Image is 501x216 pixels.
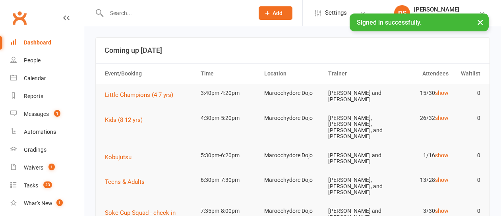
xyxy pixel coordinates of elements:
div: Waivers [24,164,43,171]
td: 5:30pm-6:20pm [197,146,261,165]
a: Automations [10,123,84,141]
td: [PERSON_NAME] and [PERSON_NAME] [325,146,388,171]
div: What's New [24,200,52,206]
td: 1/16 [388,146,452,165]
span: 23 [43,181,52,188]
th: Attendees [388,64,452,84]
a: Tasks 23 [10,177,84,195]
th: Waitlist [452,64,484,84]
th: Trainer [325,64,388,84]
td: 3:40pm-4:20pm [197,84,261,102]
div: Gradings [24,147,46,153]
td: 0 [452,84,484,102]
div: People [24,57,41,64]
td: Maroochydore Dojo [261,171,324,189]
div: [PERSON_NAME] [414,6,470,13]
span: 1 [56,199,63,206]
div: Automations [24,129,56,135]
td: 0 [452,171,484,189]
span: Signed in successfully. [357,19,422,26]
td: 26/32 [388,109,452,127]
td: [PERSON_NAME], [PERSON_NAME], and [PERSON_NAME] [325,171,388,202]
span: Add [273,10,282,16]
td: 13/28 [388,171,452,189]
a: What's New1 [10,195,84,212]
span: Little Champions (4-7 yrs) [105,91,173,98]
td: Maroochydore Dojo [261,146,324,165]
th: Time [197,64,261,84]
a: Reports [10,87,84,105]
a: show [435,177,449,183]
th: Location [261,64,324,84]
a: show [435,90,449,96]
a: Messages 1 [10,105,84,123]
div: Calendar [24,75,46,81]
div: Sunshine Coast Karate [414,13,470,20]
a: Dashboard [10,34,84,52]
button: Kobujutsu [105,152,137,162]
td: 6:30pm-7:30pm [197,171,261,189]
td: 15/30 [388,84,452,102]
input: Search... [104,8,248,19]
a: show [435,208,449,214]
td: Maroochydore Dojo [261,84,324,102]
th: Event/Booking [101,64,197,84]
div: Tasks [24,182,38,189]
a: People [10,52,84,69]
div: Dashboard [24,39,51,46]
span: 1 [48,164,55,170]
a: show [435,115,449,121]
td: 0 [452,146,484,165]
span: Teens & Adults [105,178,145,185]
h3: Coming up [DATE] [104,46,481,54]
a: Calendar [10,69,84,87]
a: Clubworx [10,8,29,28]
span: 1 [54,110,60,117]
button: Teens & Adults [105,177,150,187]
span: Settings [325,4,347,22]
div: DS [394,5,410,21]
button: × [473,13,487,31]
button: Kids (8-12 yrs) [105,115,148,125]
td: [PERSON_NAME], [PERSON_NAME], [PERSON_NAME], and [PERSON_NAME] [325,109,388,146]
button: Add [259,6,292,20]
a: Gradings [10,141,84,159]
a: show [435,152,449,158]
span: Kobujutsu [105,154,132,161]
td: 4:30pm-5:20pm [197,109,261,127]
td: [PERSON_NAME] and [PERSON_NAME] [325,84,388,109]
td: 0 [452,109,484,127]
a: Waivers 1 [10,159,84,177]
td: Maroochydore Dojo [261,109,324,127]
span: Kids (8-12 yrs) [105,116,143,123]
div: Messages [24,111,49,117]
div: Reports [24,93,43,99]
button: Little Champions (4-7 yrs) [105,90,179,100]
